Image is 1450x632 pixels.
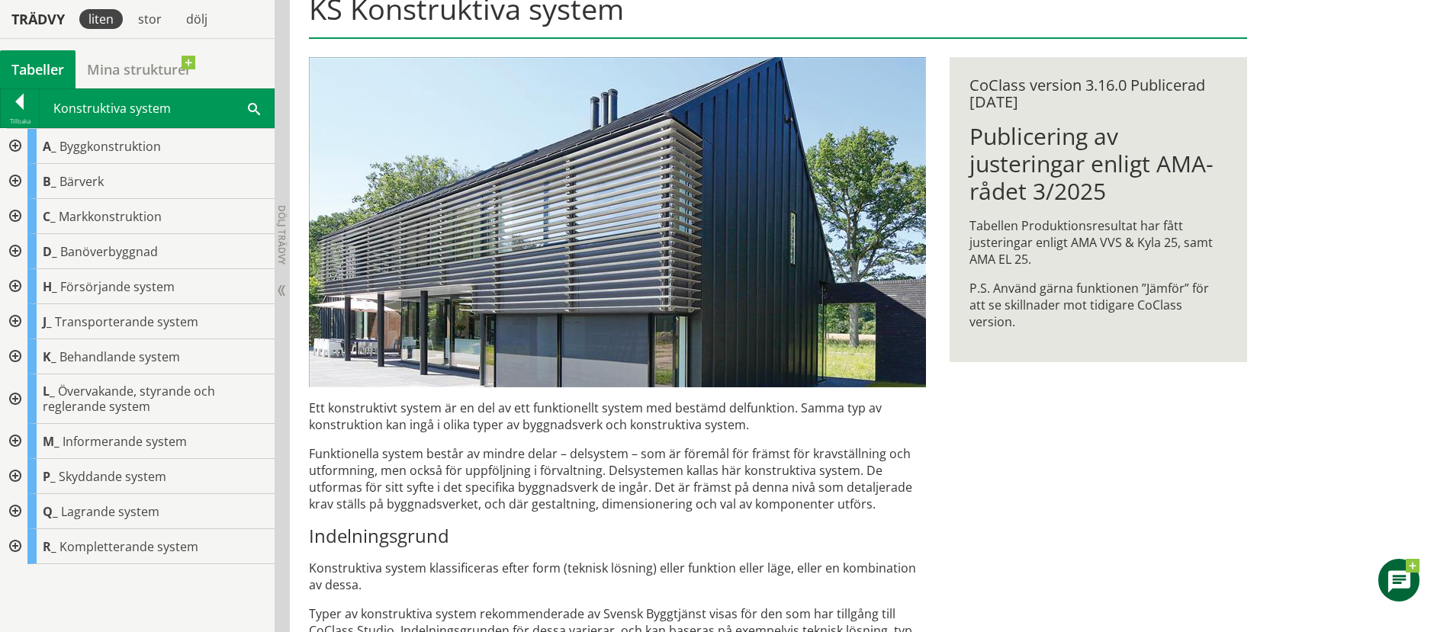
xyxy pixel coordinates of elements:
[60,278,175,295] span: Försörjande system
[969,280,1227,330] p: P.S. Använd gärna funktionen ”Jämför” för att se skillnader mot tidigare CoClass version.
[969,123,1227,205] h1: Publicering av justeringar enligt AMA-rådet 3/2025
[309,399,926,433] p: Ett konstruktivt system är en del av ett funktionellt system med bestämd delfunktion. Samma typ a...
[1,115,39,127] div: Tillbaka
[43,278,57,295] span: H_
[43,208,56,225] span: C_
[275,205,288,265] span: Dölj trädvy
[43,313,52,330] span: J_
[309,445,926,512] p: Funktionella system består av mindre delar – delsystem – som är föremål för främst för krav­ställ...
[309,57,926,387] img: structural-solar-shading.jpg
[43,433,59,450] span: M_
[63,433,187,450] span: Informerande system
[76,50,203,88] a: Mina strukturer
[177,9,217,29] div: dölj
[40,89,274,127] div: Konstruktiva system
[969,77,1227,111] div: CoClass version 3.16.0 Publicerad [DATE]
[969,217,1227,268] p: Tabellen Produktionsresultat har fått justeringar enligt AMA VVS & Kyla 25, samt AMA EL 25.
[59,348,180,365] span: Behandlande system
[43,383,215,415] span: Övervakande, styrande och reglerande system
[61,503,159,520] span: Lagrande system
[43,503,58,520] span: Q_
[59,138,161,155] span: Byggkonstruktion
[59,173,104,190] span: Bärverk
[55,313,198,330] span: Transporterande system
[43,538,56,555] span: R_
[60,243,158,260] span: Banöverbyggnad
[43,243,57,260] span: D_
[43,348,56,365] span: K_
[59,538,198,555] span: Kompletterande system
[129,9,171,29] div: stor
[248,100,260,116] span: Sök i tabellen
[43,383,55,399] span: L_
[59,468,166,485] span: Skyddande system
[309,525,926,547] h3: Indelningsgrund
[43,173,56,190] span: B_
[43,138,56,155] span: A_
[309,560,926,593] p: Konstruktiva system klassificeras efter form (teknisk lösning) eller funktion eller läge, eller e...
[59,208,162,225] span: Markkonstruktion
[43,468,56,485] span: P_
[79,9,123,29] div: liten
[3,11,73,27] div: Trädvy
